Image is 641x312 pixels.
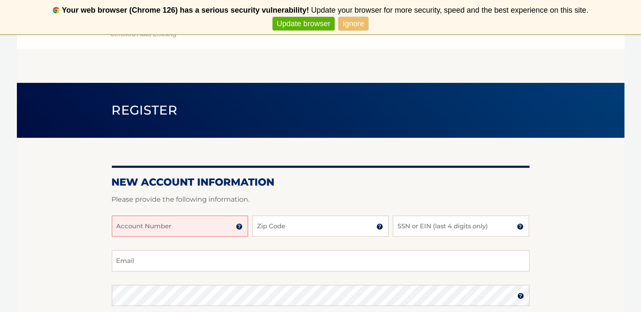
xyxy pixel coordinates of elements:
[112,250,530,271] input: Email
[112,194,530,205] p: Please provide the following information.
[273,17,335,31] a: Update browser
[112,176,530,189] h2: New Account Information
[311,6,588,14] span: Update your browser for more security, speed and the best experience on this site.
[517,293,524,299] img: tooltip.svg
[112,216,248,237] input: Account Number
[517,223,524,230] img: tooltip.svg
[62,6,309,14] b: Your web browser (Chrome 126) has a serious security vulnerability!
[376,223,383,230] img: tooltip.svg
[112,102,178,118] span: Register
[252,216,389,237] input: Zip Code
[236,223,243,230] img: tooltip.svg
[338,17,368,31] a: Ignore
[393,216,529,237] input: SSN or EIN (last 4 digits only)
